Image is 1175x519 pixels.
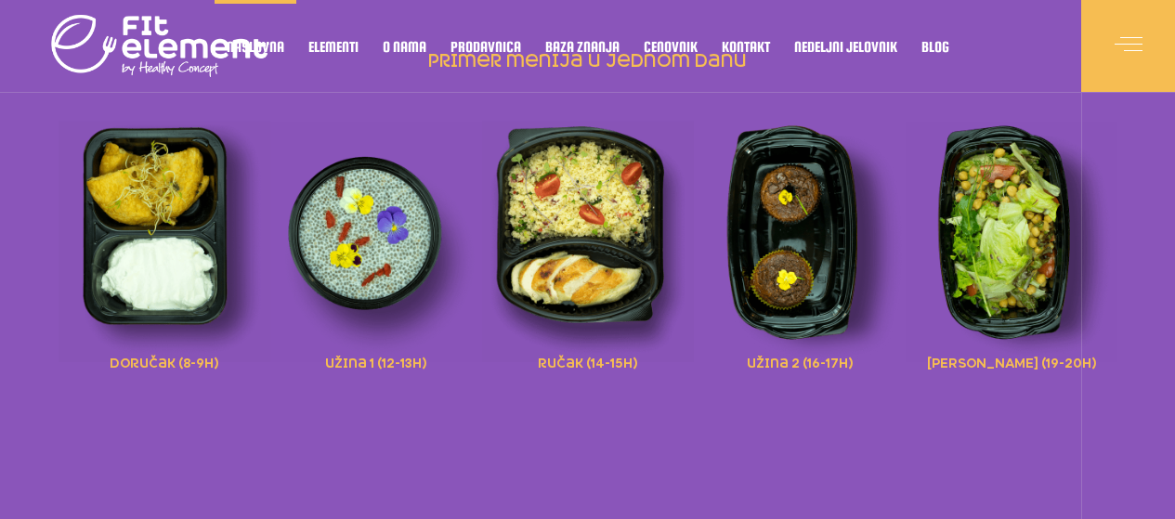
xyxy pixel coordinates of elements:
span: Elementi [308,42,359,51]
span: Blog [921,42,949,51]
span: doručak (8-9h) [110,351,218,371]
span: Prodavnica [450,42,521,51]
span: ručak (14-15h) [538,351,637,371]
span: O nama [383,42,426,51]
span: užina 1 (12-13h) [325,351,426,371]
span: Baza znanja [545,42,620,51]
div: primer menija u jednom danu [59,96,1117,402]
span: Nedeljni jelovnik [794,42,897,51]
span: [PERSON_NAME] (19-20h) [927,351,1096,371]
img: logo light [51,9,269,84]
span: Cenovnik [644,42,698,51]
span: užina 2 (16-17h) [747,351,853,371]
span: Naslovna [227,42,284,51]
span: Kontakt [722,42,770,51]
